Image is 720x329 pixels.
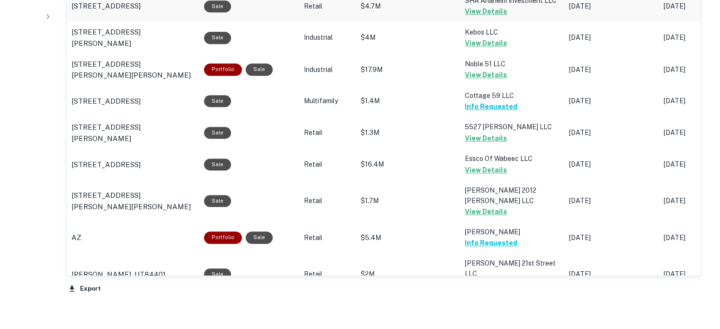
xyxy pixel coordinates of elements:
[361,1,455,11] p: $4.7M
[569,233,654,243] p: [DATE]
[71,122,195,144] a: [STREET_ADDRESS][PERSON_NAME]
[204,195,231,207] div: Sale
[569,269,654,279] p: [DATE]
[569,128,654,138] p: [DATE]
[304,33,351,43] p: Industrial
[71,159,195,170] a: [STREET_ADDRESS]
[465,185,560,206] p: [PERSON_NAME] 2012 [PERSON_NAME] LLC
[569,65,654,75] p: [DATE]
[304,269,351,279] p: Retail
[204,0,231,12] div: Sale
[465,59,560,69] p: Noble 51 LLC
[673,253,720,299] iframe: Chat Widget
[569,33,654,43] p: [DATE]
[71,269,195,280] a: [PERSON_NAME], UT84401
[361,160,455,169] p: $16.4M
[361,233,455,243] p: $5.4M
[204,268,231,280] div: Sale
[465,206,507,217] button: View Details
[71,59,195,81] a: [STREET_ADDRESS][PERSON_NAME][PERSON_NAME]
[66,282,103,296] button: Export
[204,159,231,170] div: Sale
[304,128,351,138] p: Retail
[465,133,507,144] button: View Details
[204,127,231,139] div: Sale
[569,1,654,11] p: [DATE]
[71,232,81,243] p: AZ
[71,96,141,107] p: [STREET_ADDRESS]
[465,101,517,112] button: Info Requested
[71,232,195,243] a: AZ
[246,63,273,75] div: Sale
[246,231,273,243] div: Sale
[71,0,195,12] a: [STREET_ADDRESS]
[465,6,507,17] button: View Details
[465,27,560,37] p: Kebos LLC
[304,96,351,106] p: Multifamily
[204,63,242,75] div: This is a portfolio loan with 2 properties
[465,69,507,80] button: View Details
[304,1,351,11] p: Retail
[465,37,507,49] button: View Details
[465,153,560,164] p: Essco Of Wabeec LLC
[71,159,141,170] p: [STREET_ADDRESS]
[304,160,351,169] p: Retail
[71,190,195,212] a: [STREET_ADDRESS][PERSON_NAME][PERSON_NAME]
[465,122,560,132] p: 5527 [PERSON_NAME] LLC
[361,128,455,138] p: $1.3M
[71,96,195,107] a: [STREET_ADDRESS]
[361,33,455,43] p: $4M
[204,231,242,243] div: This is a portfolio loan with 2 properties
[71,27,195,49] a: [STREET_ADDRESS][PERSON_NAME]
[304,196,351,206] p: Retail
[569,160,654,169] p: [DATE]
[71,0,141,12] p: [STREET_ADDRESS]
[465,90,560,101] p: Cottage 59 LLC
[204,32,231,44] div: Sale
[361,96,455,106] p: $1.4M
[304,65,351,75] p: Industrial
[569,96,654,106] p: [DATE]
[361,269,455,279] p: $2M
[71,269,166,280] p: [PERSON_NAME], UT84401
[465,227,560,237] p: [PERSON_NAME]
[304,233,351,243] p: Retail
[465,258,560,279] p: [PERSON_NAME] 21st Street LLC
[465,164,507,176] button: View Details
[361,196,455,206] p: $1.7M
[204,95,231,107] div: Sale
[569,196,654,206] p: [DATE]
[465,237,517,249] button: Info Requested
[361,65,455,75] p: $17.9M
